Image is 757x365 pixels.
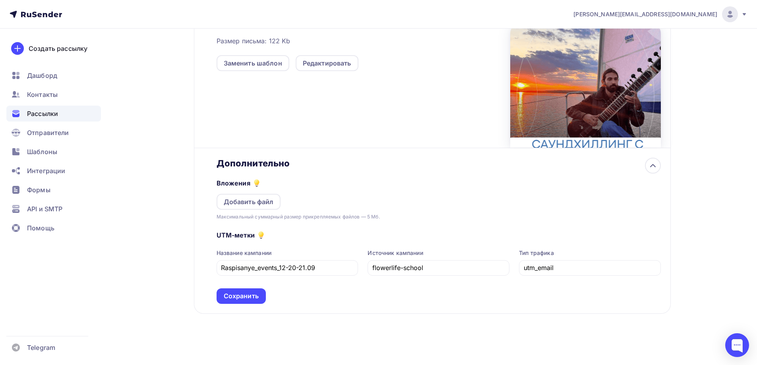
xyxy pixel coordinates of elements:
a: Шаблоны [6,144,101,160]
input: utm_medium [524,263,656,272]
div: Тип трафика [519,249,661,257]
span: [PERSON_NAME][EMAIL_ADDRESS][DOMAIN_NAME] [573,10,717,18]
a: Отправители [6,125,101,141]
span: Отправители [27,128,69,137]
span: Дашборд [27,71,57,80]
span: Интеграции [27,166,65,176]
div: Редактировать [303,58,351,68]
a: Рассылки [6,106,101,122]
div: Источник кампании [368,249,509,257]
div: Максимальный суммарный размер прикрепляемых файлов — 5 Мб. [217,213,380,221]
span: API и SMTP [27,204,62,214]
div: Добавить файл [224,197,274,207]
span: Помощь [27,223,54,233]
a: Дашборд [6,68,101,83]
div: Сохранить [224,292,259,301]
a: Контакты [6,87,101,102]
div: Заменить шаблон [224,58,282,68]
a: [PERSON_NAME][EMAIL_ADDRESS][DOMAIN_NAME] [573,6,747,22]
div: Создать рассылку [29,44,87,53]
h5: UTM-метки [217,230,255,240]
h5: Вложения [217,178,250,188]
a: Формы [6,182,101,198]
span: Рассылки [27,109,58,118]
div: Название кампании [217,249,358,257]
span: Шаблоны [27,147,57,156]
div: Дополнительно [217,158,661,169]
span: Размер письма: 122 Kb [217,36,290,46]
span: Telegram [27,343,55,352]
span: Контакты [27,90,58,99]
span: Формы [27,185,50,195]
input: utm_campaign [221,263,354,272]
input: utm_source [372,263,505,272]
